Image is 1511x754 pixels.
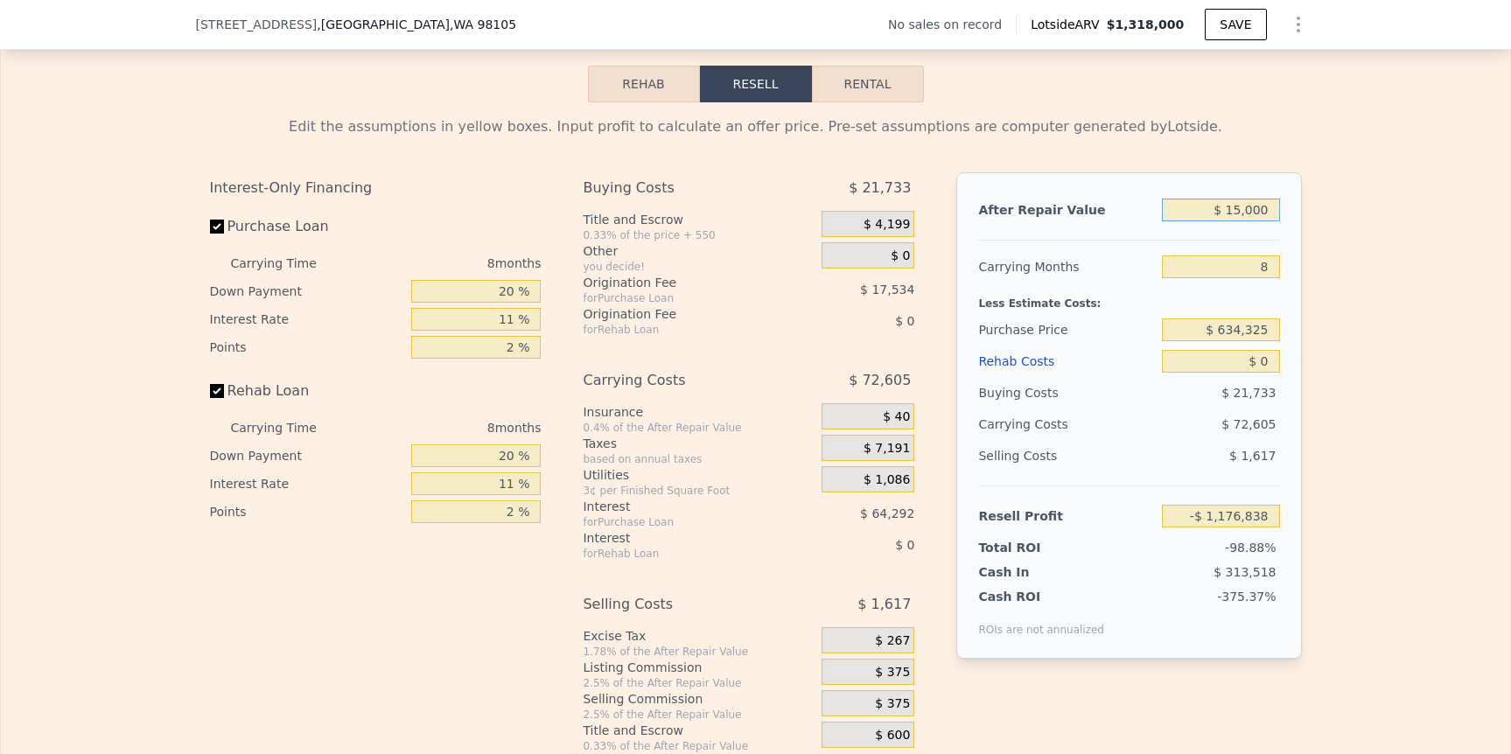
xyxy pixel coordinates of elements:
label: Rehab Loan [210,375,405,407]
span: $ 313,518 [1214,565,1276,579]
div: ROIs are not annualized [978,605,1104,637]
div: Carrying Costs [978,408,1088,440]
div: Excise Tax [583,627,815,645]
button: Show Options [1281,7,1316,42]
div: Cash ROI [978,588,1104,605]
div: Edit the assumptions in yellow boxes. Input profit to calculate an offer price. Pre-set assumptio... [210,116,1302,137]
div: Interest Rate [210,470,405,498]
label: Purchase Loan [210,211,405,242]
div: Less Estimate Costs: [978,283,1279,314]
span: $1,318,000 [1107,17,1185,31]
div: Origination Fee [583,305,778,323]
div: Interest [583,529,778,547]
span: $ 0 [891,248,910,264]
div: Insurance [583,403,815,421]
span: $ 375 [875,665,910,681]
div: Listing Commission [583,659,815,676]
span: -375.37% [1217,590,1276,604]
div: 2.5% of the After Repair Value [583,708,815,722]
div: Down Payment [210,442,405,470]
span: $ 64,292 [860,506,914,520]
div: 1.78% of the After Repair Value [583,645,815,659]
div: 3¢ per Finished Square Foot [583,484,815,498]
div: Rehab Costs [978,346,1155,377]
div: Buying Costs [583,172,778,204]
div: for Rehab Loan [583,547,778,561]
div: Buying Costs [978,377,1155,408]
span: $ 7,191 [864,441,910,457]
input: Purchase Loan [210,220,224,234]
div: for Rehab Loan [583,323,778,337]
div: Carrying Time [231,249,345,277]
span: $ 17,534 [860,283,914,297]
span: , WA 98105 [450,17,516,31]
div: Selling Costs [583,589,778,620]
div: Points [210,333,405,361]
span: $ 72,605 [849,365,911,396]
span: , [GEOGRAPHIC_DATA] [317,16,516,33]
div: Title and Escrow [583,722,815,739]
span: $ 4,199 [864,217,910,233]
div: Title and Escrow [583,211,815,228]
div: After Repair Value [978,194,1155,226]
div: Carrying Time [231,414,345,442]
button: Resell [700,66,812,102]
div: Purchase Price [978,314,1155,346]
span: $ 600 [875,728,910,744]
span: $ 1,086 [864,472,910,488]
div: for Purchase Loan [583,515,778,529]
span: $ 267 [875,633,910,649]
div: Origination Fee [583,274,778,291]
span: $ 375 [875,696,910,712]
div: 0.33% of the price + 550 [583,228,815,242]
div: 0.33% of the After Repair Value [583,739,815,753]
div: Resell Profit [978,500,1155,532]
span: -98.88% [1225,541,1276,555]
div: 2.5% of the After Repair Value [583,676,815,690]
span: $ 21,733 [1221,386,1276,400]
button: SAVE [1205,9,1266,40]
div: Total ROI [978,539,1088,556]
div: Taxes [583,435,815,452]
div: No sales on record [888,16,1016,33]
span: [STREET_ADDRESS] [196,16,318,33]
div: 0.4% of the After Repair Value [583,421,815,435]
div: Selling Costs [978,440,1155,471]
div: Utilities [583,466,815,484]
span: $ 1,617 [1229,449,1276,463]
span: $ 72,605 [1221,417,1276,431]
div: 8 months [352,414,542,442]
div: Interest [583,498,778,515]
div: Points [210,498,405,526]
span: $ 40 [883,409,910,425]
div: 8 months [352,249,542,277]
div: Interest-Only Financing [210,172,542,204]
div: Selling Commission [583,690,815,708]
div: Carrying Costs [583,365,778,396]
span: $ 0 [895,314,914,328]
input: Rehab Loan [210,384,224,398]
div: you decide! [583,260,815,274]
div: Cash In [978,563,1088,581]
span: Lotside ARV [1031,16,1106,33]
div: Interest Rate [210,305,405,333]
div: for Purchase Loan [583,291,778,305]
span: $ 21,733 [849,172,911,204]
button: Rental [812,66,924,102]
span: $ 1,617 [857,589,911,620]
div: Carrying Months [978,251,1155,283]
span: $ 0 [895,538,914,552]
div: Other [583,242,815,260]
button: Rehab [588,66,700,102]
div: based on annual taxes [583,452,815,466]
div: Down Payment [210,277,405,305]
